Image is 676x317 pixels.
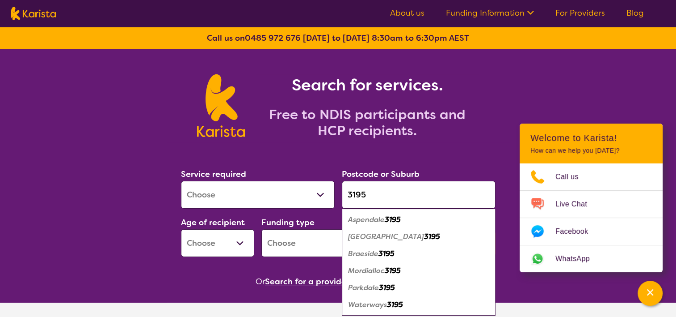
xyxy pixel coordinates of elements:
[346,279,491,296] div: Parkdale 3195
[348,300,387,309] em: Waterways
[520,163,663,272] ul: Choose channel
[342,181,495,209] input: Type
[256,275,265,288] span: Or
[555,197,598,211] span: Live Chat
[256,74,479,96] h1: Search for services.
[348,249,378,258] em: Braeside
[348,215,385,224] em: Aspendale
[626,8,644,18] a: Blog
[265,275,420,288] button: Search for a provider to leave a review
[530,133,652,143] h2: Welcome to Karista!
[520,245,663,272] a: Web link opens in a new tab.
[256,107,479,139] h2: Free to NDIS participants and HCP recipients.
[555,252,600,266] span: WhatsApp
[181,169,246,180] label: Service required
[348,283,379,292] em: Parkdale
[348,266,385,275] em: Mordialloc
[385,215,401,224] em: 3195
[11,7,56,20] img: Karista logo
[207,33,469,43] b: Call us on [DATE] to [DATE] 8:30am to 6:30pm AEST
[387,300,403,309] em: 3195
[245,33,301,43] a: 0485 972 676
[555,225,599,238] span: Facebook
[390,8,424,18] a: About us
[181,217,245,228] label: Age of recipient
[530,147,652,154] p: How can we help you [DATE]?
[342,169,420,180] label: Postcode or Suburb
[346,211,491,228] div: Aspendale 3195
[197,74,245,137] img: Karista logo
[638,281,663,306] button: Channel Menu
[520,124,663,272] div: Channel Menu
[346,296,491,313] div: Waterways 3195
[378,249,395,258] em: 3195
[379,283,395,292] em: 3195
[346,262,491,279] div: Mordialloc 3195
[261,217,315,228] label: Funding type
[348,232,424,241] em: [GEOGRAPHIC_DATA]
[424,232,440,241] em: 3195
[385,266,401,275] em: 3195
[555,8,605,18] a: For Providers
[446,8,534,18] a: Funding Information
[346,245,491,262] div: Braeside 3195
[346,228,491,245] div: Aspendale Gardens 3195
[555,170,589,184] span: Call us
